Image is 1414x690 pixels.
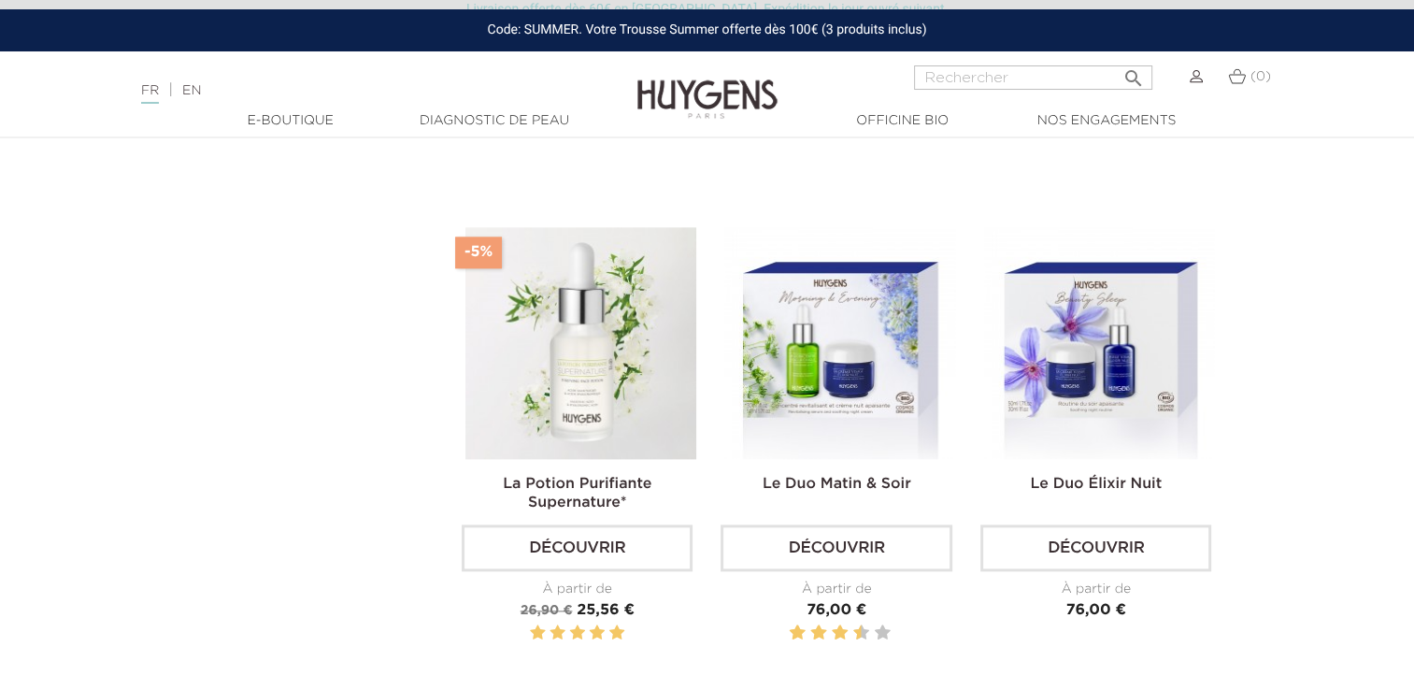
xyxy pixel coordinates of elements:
[807,603,866,618] span: 76,00 €
[1122,62,1145,84] i: 
[721,580,951,599] div: À partir de
[1066,603,1126,618] span: 76,00 €
[521,604,573,617] span: 26,90 €
[721,525,951,571] a: Découvrir
[828,622,831,645] label: 5
[1013,111,1200,131] a: Nos engagements
[857,622,866,645] label: 8
[401,111,588,131] a: Diagnostic de peau
[550,622,564,645] label: 2
[980,580,1211,599] div: À partir de
[570,622,585,645] label: 3
[984,227,1215,458] img: Le Duo Élixir Nuit
[577,603,635,618] span: 25,56 €
[878,622,887,645] label: 10
[1117,60,1150,85] button: 
[724,227,955,458] img: Le Duo Matin & Soir
[197,111,384,131] a: E-Boutique
[914,65,1152,90] input: Rechercher
[871,622,874,645] label: 9
[503,477,651,510] a: La Potion Purifiante Supernature*
[836,622,845,645] label: 6
[980,525,1211,571] a: Découvrir
[807,622,809,645] label: 3
[455,237,502,268] span: -5%
[530,622,545,645] label: 1
[850,622,852,645] label: 7
[462,525,693,571] a: Découvrir
[609,622,624,645] label: 5
[786,622,789,645] label: 1
[1030,477,1162,492] a: Le Duo Élixir Nuit
[590,622,605,645] label: 4
[809,111,996,131] a: Officine Bio
[182,84,201,97] a: EN
[763,477,911,492] a: Le Duo Matin & Soir
[141,84,159,104] a: FR
[462,580,693,599] div: À partir de
[132,79,575,102] div: |
[793,622,802,645] label: 2
[1250,70,1271,83] span: (0)
[465,227,696,458] img: La Potion Purifiante...
[637,50,778,122] img: Huygens
[814,622,823,645] label: 4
